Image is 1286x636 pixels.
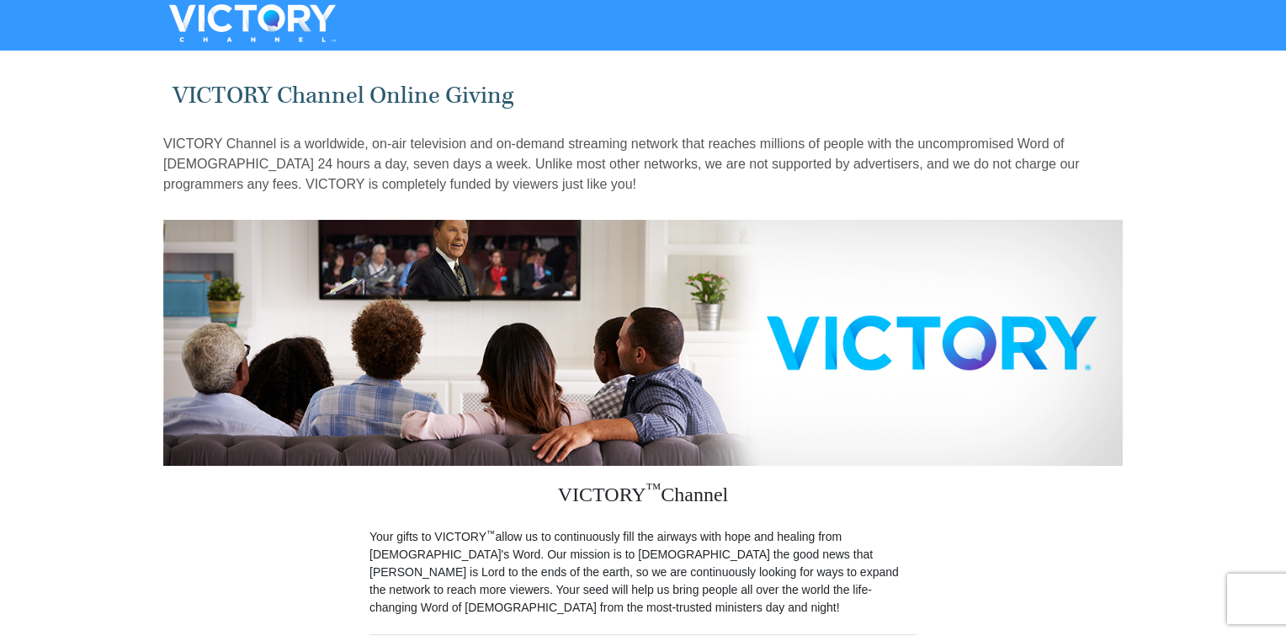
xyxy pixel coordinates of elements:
sup: ™ [646,480,662,497]
img: VICTORYTHON - VICTORY Channel [147,4,358,42]
sup: ™ [486,528,496,538]
p: Your gifts to VICTORY allow us to continuously fill the airways with hope and healing from [DEMOG... [369,528,917,617]
p: VICTORY Channel is a worldwide, on-air television and on-demand streaming network that reaches mi... [163,134,1123,195]
h1: VICTORY Channel Online Giving [173,82,1114,110]
h3: VICTORY Channel [369,466,917,528]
